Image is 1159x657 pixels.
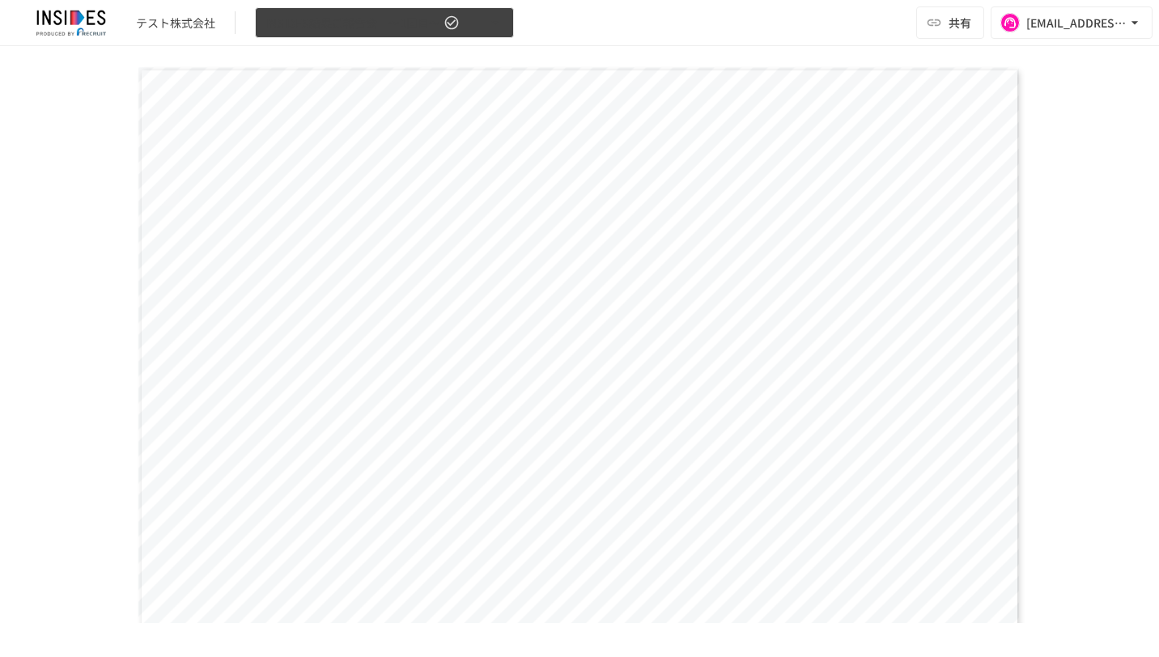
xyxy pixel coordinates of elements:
[255,7,514,39] button: INSIDES結果ご報告会 ～1回目～
[265,13,440,33] span: INSIDES結果ご報告会 ～1回目～
[949,14,971,32] span: 共有
[991,6,1153,39] button: [EMAIL_ADDRESS][DOMAIN_NAME]
[1026,13,1127,33] div: [EMAIL_ADDRESS][DOMAIN_NAME]
[136,15,215,32] div: テスト株式会社
[916,6,984,39] button: 共有
[19,10,123,36] img: JmGSPSkPjKwBq77AtHmwC7bJguQHJlCRQfAXtnx4WuV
